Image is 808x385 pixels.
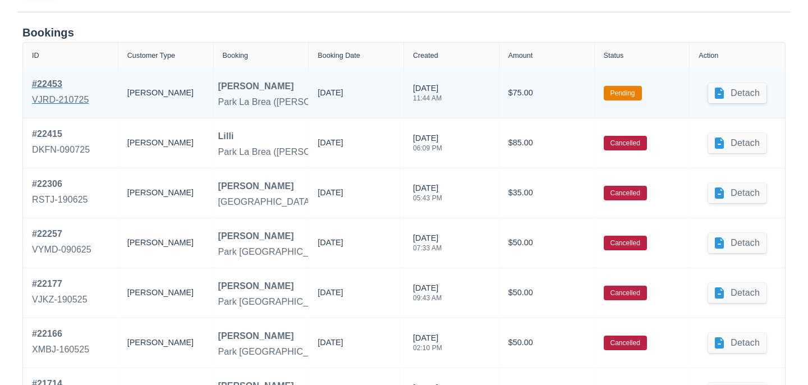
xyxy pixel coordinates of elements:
div: # 22453 [32,77,89,91]
div: $85.00 [508,127,585,159]
button: Detach [708,83,766,103]
a: #22415DKFN-090725 [32,127,90,159]
label: Cancelled [604,286,647,300]
a: #22453VJRD-210725 [32,77,89,109]
div: # 22166 [32,327,89,341]
div: VJRD-210725 [32,93,89,107]
div: # 22306 [32,177,88,191]
div: Customer Type [127,52,175,59]
div: Park [GEOGRAPHIC_DATA], [GEOGRAPHIC_DATA] - Dinner [218,245,468,259]
div: [DATE] [318,237,343,254]
div: [DATE] [318,337,343,354]
a: #22257VYMD-090625 [32,227,91,259]
div: Bookings [22,26,786,40]
label: Cancelled [604,136,647,150]
label: Pending [604,86,642,100]
div: Action [699,52,718,59]
div: 06:09 PM [413,145,442,152]
div: 02:10 PM [413,345,442,351]
div: 11:44 AM [413,95,442,102]
div: [PERSON_NAME] [218,279,294,293]
div: DKFN-090725 [32,143,90,157]
button: Detach [708,183,766,203]
div: [DATE] [413,282,442,308]
div: [PERSON_NAME] [127,177,204,209]
div: Created [413,52,438,59]
div: Park [GEOGRAPHIC_DATA], [GEOGRAPHIC_DATA] - Dinner [218,345,468,359]
div: Amount [508,52,532,59]
div: [GEOGRAPHIC_DATA], [PERSON_NAME] (weekdays) - Dinner [218,195,476,209]
div: [DATE] [318,137,343,154]
button: Detach [708,233,766,253]
div: XMBJ-160525 [32,343,89,356]
div: [PERSON_NAME] [218,329,294,343]
label: Cancelled [604,236,647,250]
div: Park La Brea ([PERSON_NAME][GEOGRAPHIC_DATA]), [GEOGRAPHIC_DATA] - Dinner [218,145,582,159]
div: $50.00 [508,327,585,359]
a: #22166XMBJ-160525 [32,327,89,359]
div: Lilli [218,130,234,143]
div: [PERSON_NAME] [218,230,294,243]
label: Cancelled [604,336,647,350]
div: [PERSON_NAME] [127,327,204,359]
div: [PERSON_NAME] [127,127,204,159]
div: VJKZ-190525 [32,293,88,306]
div: Booking Date [318,52,360,59]
div: [PERSON_NAME] [127,77,204,109]
div: [PERSON_NAME] [218,80,294,93]
div: ID [32,52,39,59]
div: [DATE] [413,132,442,158]
a: #22306RSTJ-190625 [32,177,88,209]
div: [DATE] [318,287,343,304]
a: #22177VJKZ-190525 [32,277,88,309]
div: VYMD-090625 [32,243,91,256]
div: $75.00 [508,77,585,109]
div: # 22415 [32,127,90,141]
div: [DATE] [318,187,343,204]
button: Detach [708,133,766,153]
div: $50.00 [508,227,585,259]
div: [DATE] [413,232,442,258]
div: # 22257 [32,227,91,241]
div: 07:33 AM [413,245,442,251]
div: Booking [223,52,249,59]
div: [DATE] [413,82,442,108]
button: Detach [708,333,766,353]
div: $50.00 [508,277,585,309]
div: Park La Brea ([PERSON_NAME][GEOGRAPHIC_DATA]), [GEOGRAPHIC_DATA] - Dinner [218,95,582,109]
div: Status [604,52,624,59]
div: [DATE] [413,182,442,208]
div: RSTJ-190625 [32,193,88,207]
div: 09:43 AM [413,295,442,301]
div: [DATE] [318,87,343,104]
div: # 22177 [32,277,88,291]
div: $35.00 [508,177,585,209]
div: [PERSON_NAME] [127,227,204,259]
div: [PERSON_NAME] [127,277,204,309]
div: 05:43 PM [413,195,442,201]
div: Park [GEOGRAPHIC_DATA], [GEOGRAPHIC_DATA] - Dinner [218,295,468,309]
button: Detach [708,283,766,303]
div: [PERSON_NAME] [218,180,294,193]
div: [DATE] [413,332,442,358]
label: Cancelled [604,186,647,200]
